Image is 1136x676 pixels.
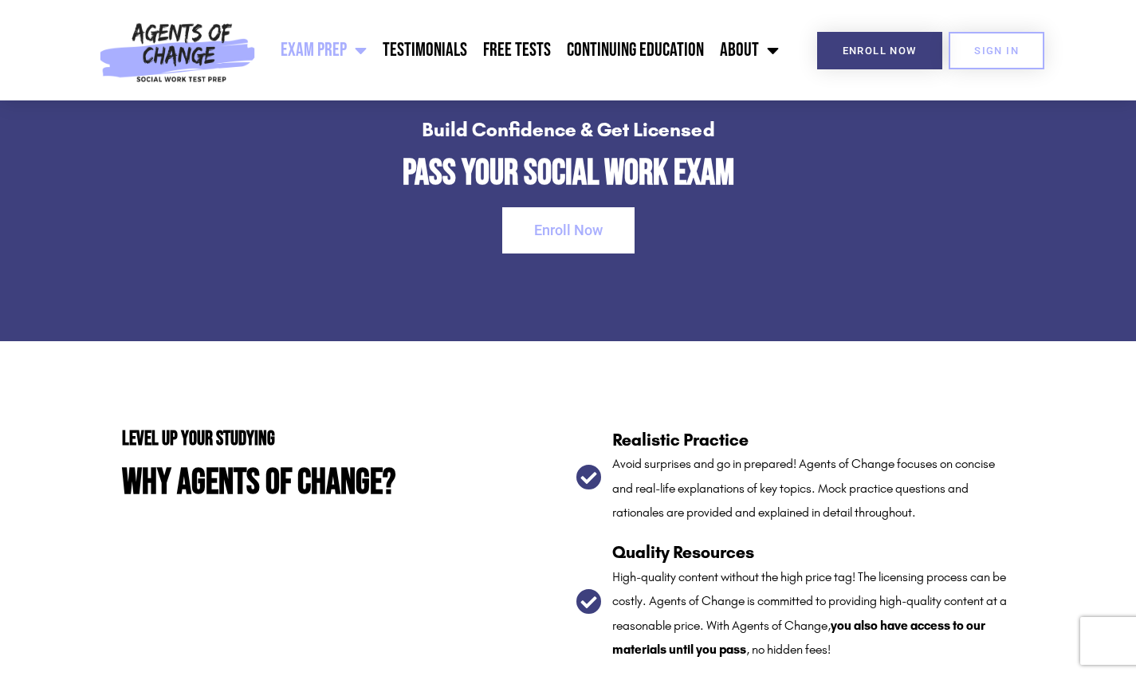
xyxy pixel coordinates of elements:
a: SIGN IN [949,32,1044,69]
h2: Pass Your Social Work Exam [88,155,1048,191]
span: Enroll Now [843,45,917,56]
a: Continuing Education [559,30,712,70]
a: Exam Prep [273,30,375,70]
a: About [712,30,787,70]
h2: Why Agents of Change? [122,465,560,501]
h3: Level Up Your Studying [122,429,560,449]
nav: Menu [263,30,787,70]
span: Enroll Now [534,223,603,238]
a: Enroll Now [817,32,942,69]
a: Free Tests [475,30,559,70]
a: Enroll Now [502,207,635,253]
b: Quality Resources [612,542,754,563]
span: High-quality content without the high price tag! The licensing process can be costly. Agents of C... [612,569,1007,658]
b: Realistic Practice [612,430,749,450]
h4: Build Confidence & Get Licensed [88,120,1048,140]
span: Avoid surprises and go in prepared! Agents of Change focuses on concise and real-life explanation... [612,456,995,520]
a: Testimonials [375,30,475,70]
span: SIGN IN [974,45,1019,56]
